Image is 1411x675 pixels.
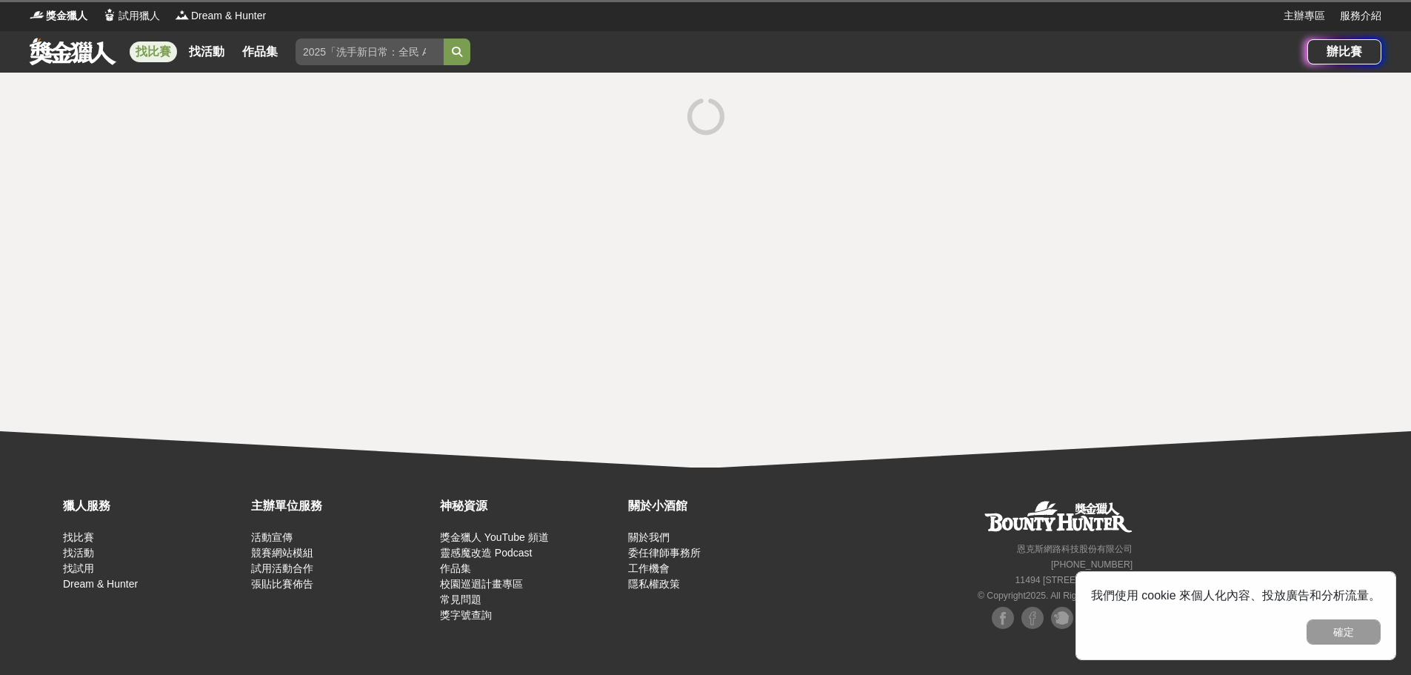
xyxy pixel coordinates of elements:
[251,547,313,559] a: 競賽網站模組
[440,609,492,621] a: 獎字號查詢
[130,41,177,62] a: 找比賽
[1051,559,1133,570] small: [PHONE_NUMBER]
[175,8,266,24] a: LogoDream & Hunter
[1284,8,1325,24] a: 主辦專區
[251,531,293,543] a: 活動宣傳
[63,497,244,515] div: 獵人服務
[628,547,701,559] a: 委任律師事務所
[1017,544,1133,554] small: 恩克斯網路科技股份有限公司
[1021,607,1044,629] img: Facebook
[30,7,44,22] img: Logo
[440,497,621,515] div: 神秘資源
[175,7,190,22] img: Logo
[440,531,549,543] a: 獎金獵人 YouTube 頻道
[440,578,523,590] a: 校園巡迴計畫專區
[628,497,809,515] div: 關於小酒館
[63,562,94,574] a: 找試用
[251,497,432,515] div: 主辦單位服務
[978,591,1133,601] small: © Copyright 2025 . All Rights Reserved.
[628,578,680,590] a: 隱私權政策
[251,562,313,574] a: 試用活動合作
[440,562,471,574] a: 作品集
[628,562,670,574] a: 工作機會
[1015,575,1133,585] small: 11494 [STREET_ADDRESS]
[63,547,94,559] a: 找活動
[628,531,670,543] a: 關於我們
[251,578,313,590] a: 張貼比賽佈告
[1051,607,1073,629] img: Plurk
[63,578,138,590] a: Dream & Hunter
[1091,589,1381,602] span: 我們使用 cookie 來個人化內容、投放廣告和分析流量。
[102,7,117,22] img: Logo
[191,8,266,24] span: Dream & Hunter
[992,607,1014,629] img: Facebook
[46,8,87,24] span: 獎金獵人
[102,8,160,24] a: Logo試用獵人
[1307,619,1381,645] button: 確定
[119,8,160,24] span: 試用獵人
[30,8,87,24] a: Logo獎金獵人
[1307,39,1381,64] a: 辦比賽
[63,531,94,543] a: 找比賽
[1340,8,1381,24] a: 服務介紹
[236,41,284,62] a: 作品集
[440,593,481,605] a: 常見問題
[440,547,532,559] a: 靈感魔改造 Podcast
[296,39,444,65] input: 2025「洗手新日常：全民 ALL IN」洗手歌全台徵選
[183,41,230,62] a: 找活動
